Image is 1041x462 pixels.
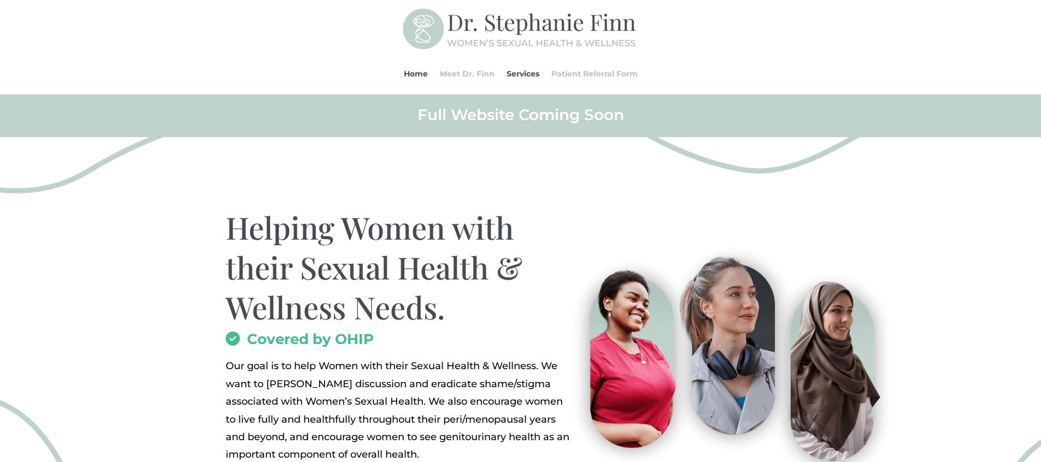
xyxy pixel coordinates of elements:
h2: Full Website Coming Soon [226,105,816,130]
a: Home [404,53,428,94]
a: Services [507,53,539,94]
h2: Covered by OHIP [226,332,573,352]
h1: Helping Women with their Sexual Health & Wellness Needs. [226,208,573,332]
a: Meet Dr. Finn [440,53,495,94]
a: Patient Referral Form [551,53,638,94]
